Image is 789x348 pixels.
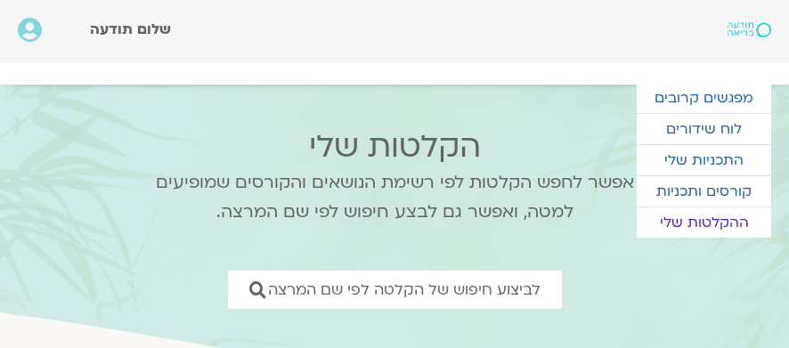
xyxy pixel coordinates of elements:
[637,114,771,144] a: לוח שידורים
[268,281,541,298] span: לביצוע חיפוש של הקלטה לפי שם המרצה
[90,20,171,39] span: שלום תודעה
[637,145,771,175] a: התכניות שלי
[132,168,657,227] p: אפשר לחפש הקלטות לפי רשימת הנושאים והקורסים שמופיעים למטה, ואפשר גם לבצע חיפוש לפי שם המרצה.
[637,176,771,206] a: קורסים ותכניות
[637,207,771,238] a: ההקלטות שלי
[132,129,657,165] h2: הקלטות שלי
[228,271,562,309] a: לביצוע חיפוש של הקלטה לפי שם המרצה
[637,83,771,113] a: מפגשים קרובים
